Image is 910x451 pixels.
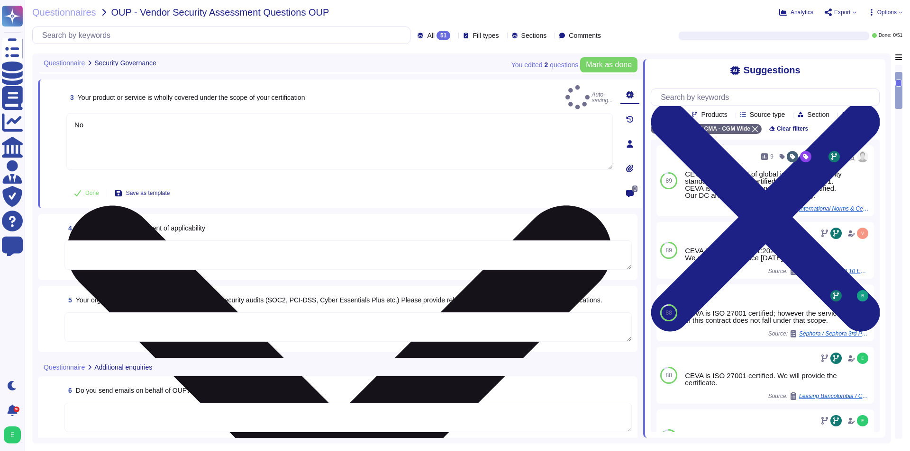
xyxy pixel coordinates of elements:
span: Questionnaire [44,364,85,371]
span: Sections [521,32,547,39]
span: Questionnaires [32,8,96,17]
textarea: No [66,113,613,170]
input: Search by keywords [37,27,410,44]
span: 6 [64,387,72,394]
span: You edited question s [511,62,578,68]
div: 9+ [14,407,19,412]
span: 89 [665,178,672,184]
img: user [857,353,868,364]
span: Done: [879,33,892,38]
button: Mark as done [580,57,637,72]
img: user [857,415,868,426]
span: 5 [64,297,72,303]
span: Security Governance [94,60,156,66]
div: CEVA is ISO 27001 certified. We will provide the certificate. [685,372,870,386]
span: 89 [665,248,672,253]
span: Fill types [473,32,499,39]
span: OUP - Vendor Security Assessment Questions OUP [111,8,329,17]
span: Auto-saving... [565,85,613,109]
span: Mark as done [586,61,632,69]
span: All [427,32,435,39]
span: Questionnaire [44,60,85,66]
img: user [857,151,868,162]
b: 2 [544,62,548,68]
span: Export [834,9,851,15]
input: Search by keywords [656,89,879,106]
span: 3 [66,94,74,101]
img: user [4,426,21,443]
span: 0 [632,186,637,192]
span: Leasing Bancolombia / Cuestionario de Riesgos (1) [799,393,870,399]
span: 0 / 51 [893,33,902,38]
span: 88 [665,372,672,378]
img: user [857,290,868,301]
button: Analytics [779,9,813,16]
span: Source: [768,392,870,400]
span: Analytics [791,9,813,15]
span: Additional enquiries [94,364,152,371]
span: Your product or service is wholly covered under the scope of your certification [78,94,305,101]
span: 88 [665,310,672,316]
span: Comments [569,32,601,39]
span: 4 [64,225,72,231]
button: user [2,424,27,445]
span: Options [877,9,897,15]
div: 51 [437,31,450,40]
img: user [857,228,868,239]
